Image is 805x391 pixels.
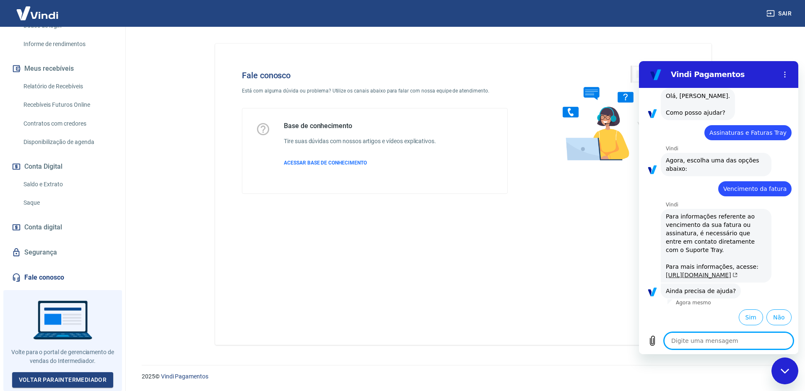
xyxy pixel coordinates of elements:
a: ACESSAR BASE DE CONHECIMENTO [284,159,436,167]
img: Vindi [10,0,65,26]
a: Disponibilização de agenda [20,134,115,151]
a: Saldo e Extrato [20,176,115,193]
button: Sair [765,6,795,21]
h4: Fale conosco [242,70,508,80]
button: Conta Digital [10,157,115,176]
a: Vindi Pagamentos [161,373,208,380]
a: Recebíveis Futuros Online [20,96,115,113]
button: Meus recebíveis [10,59,115,78]
p: 2025 © [142,372,785,381]
a: Conta digital [10,218,115,237]
h5: Base de conhecimento [284,122,436,130]
a: Contratos com credores [20,115,115,132]
span: ACESSAR BASE DE CONHECIMENTO [284,160,367,166]
a: Voltar paraIntermediador [12,372,114,388]
a: Fale conosco [10,268,115,287]
a: Saque [20,194,115,211]
a: Segurança [10,243,115,262]
p: Está com alguma dúvida ou problema? Utilize os canais abaixo para falar com nossa equipe de atend... [242,87,508,95]
a: Informe de rendimentos [20,36,115,53]
iframe: Botão para abrir a janela de mensagens, conversa em andamento [771,358,798,384]
a: Relatório de Recebíveis [20,78,115,95]
iframe: Janela de mensagens [639,61,798,354]
span: Conta digital [24,221,62,233]
img: Fale conosco [546,57,673,169]
h6: Tire suas dúvidas com nossos artigos e vídeos explicativos. [284,137,436,146]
